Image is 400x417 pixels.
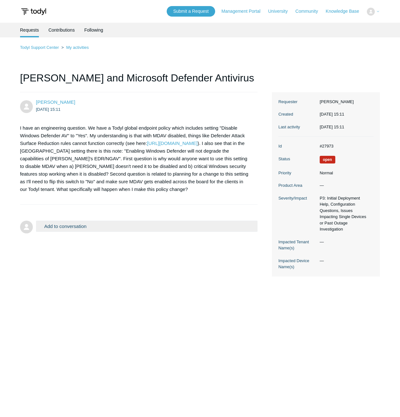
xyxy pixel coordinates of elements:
dt: Created [278,111,316,118]
dt: Impacted Device Name(s) [278,258,316,270]
dt: Status [278,156,316,162]
time: 2025-09-08T15:11:25Z [36,107,61,112]
a: [URL][DOMAIN_NAME] [147,140,197,146]
dd: — [316,182,374,189]
a: Following [84,23,103,37]
dt: Last activity [278,124,316,130]
span: Jeremy Hargis [36,99,75,105]
dt: Priority [278,170,316,176]
a: My activities [66,45,89,50]
dt: Severity/Impact [278,195,316,201]
time: 2025-09-08T15:11:25+00:00 [320,112,344,117]
dd: — [316,258,374,264]
li: Todyl Support Center [20,45,60,50]
dt: Impacted Tenant Name(s) [278,239,316,251]
button: Add to conversation [36,221,258,232]
h1: [PERSON_NAME] and Microsoft Defender Antivirus [20,70,258,92]
dd: [PERSON_NAME] [316,99,374,105]
p: I have an engineering question. We have a Todyl global endpoint policy which includes setting "Di... [20,124,251,193]
img: Todyl Support Center Help Center home page [20,6,47,18]
dd: Normal [316,170,374,176]
a: Knowledge Base [326,8,366,15]
time: 2025-09-08T15:11:25+00:00 [320,125,344,129]
a: [PERSON_NAME] [36,99,75,105]
a: Community [295,8,324,15]
a: Management Portal [222,8,267,15]
a: Submit a Request [167,6,215,17]
dt: Product Area [278,182,316,189]
a: University [268,8,294,15]
dd: #27973 [316,143,374,149]
dd: — [316,239,374,245]
li: My activities [60,45,89,50]
a: Todyl Support Center [20,45,59,50]
dt: Id [278,143,316,149]
li: Requests [20,23,39,37]
dd: P3: Initial Deployment Help, Configuration Questions, Issues Impacting Single Devices or Past Out... [316,195,374,232]
a: Contributions [48,23,75,37]
dt: Requester [278,99,316,105]
span: We are working on a response for you [320,156,335,163]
